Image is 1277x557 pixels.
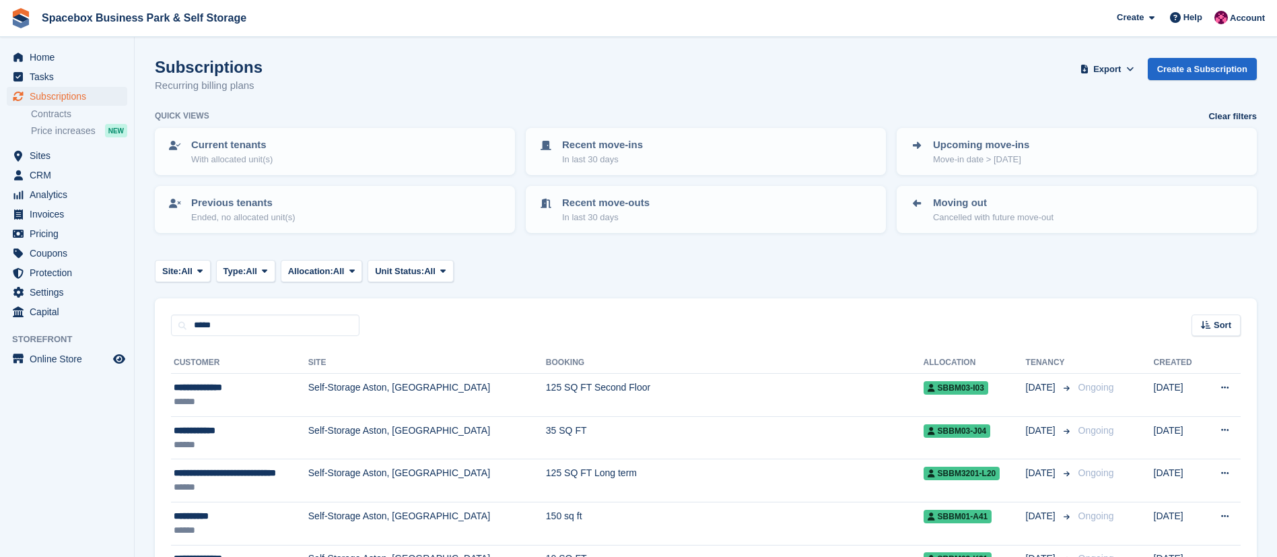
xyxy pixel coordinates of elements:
a: Previous tenants Ended, no allocated unit(s) [156,187,514,232]
a: menu [7,263,127,282]
a: menu [7,244,127,263]
span: Ongoing [1078,467,1114,478]
span: Online Store [30,350,110,368]
p: Recent move-ins [562,137,643,153]
span: Pricing [30,224,110,243]
td: [DATE] [1154,459,1204,502]
span: Invoices [30,205,110,224]
p: With allocated unit(s) [191,153,273,166]
td: [DATE] [1154,502,1204,545]
h6: Quick views [155,110,209,122]
p: Current tenants [191,137,273,153]
a: Contracts [31,108,127,121]
a: Recent move-ins In last 30 days [527,129,885,174]
td: Self-Storage Aston, [GEOGRAPHIC_DATA] [308,459,546,502]
span: Help [1183,11,1202,24]
span: [DATE] [1026,381,1058,395]
span: Create [1117,11,1144,24]
h1: Subscriptions [155,58,263,76]
th: Customer [171,352,308,374]
td: 125 SQ FT Second Floor [546,374,924,417]
p: Cancelled with future move-out [933,211,1054,224]
a: menu [7,224,127,243]
span: Ongoing [1078,511,1114,521]
th: Tenancy [1026,352,1073,374]
button: Export [1078,58,1137,80]
a: Upcoming move-ins Move-in date > [DATE] [898,129,1255,174]
span: All [181,265,193,278]
span: SBBM03-J04 [924,424,991,438]
span: Capital [30,302,110,321]
a: menu [7,283,127,302]
p: Upcoming move-ins [933,137,1029,153]
a: Clear filters [1208,110,1257,123]
a: Spacebox Business Park & Self Storage [36,7,252,29]
span: Protection [30,263,110,282]
a: menu [7,302,127,321]
p: Move-in date > [DATE] [933,153,1029,166]
a: menu [7,146,127,165]
span: Account [1230,11,1265,25]
button: Site: All [155,260,211,282]
span: All [424,265,436,278]
span: Settings [30,283,110,302]
span: Allocation: [288,265,333,278]
td: 35 SQ FT [546,416,924,459]
button: Allocation: All [281,260,363,282]
span: [DATE] [1026,466,1058,480]
th: Site [308,352,546,374]
span: Unit Status: [375,265,424,278]
span: All [246,265,257,278]
td: Self-Storage Aston, [GEOGRAPHIC_DATA] [308,374,546,417]
span: CRM [30,166,110,185]
td: [DATE] [1154,416,1204,459]
button: Unit Status: All [368,260,453,282]
span: [DATE] [1026,424,1058,438]
p: Recurring billing plans [155,78,263,94]
p: Ended, no allocated unit(s) [191,211,296,224]
td: Self-Storage Aston, [GEOGRAPHIC_DATA] [308,502,546,545]
span: Sort [1214,319,1231,332]
span: Sites [30,146,110,165]
span: SBBM3201-L20 [924,467,1000,480]
a: menu [7,67,127,86]
span: SBBM03-I03 [924,381,988,395]
span: All [333,265,345,278]
span: Type: [223,265,246,278]
th: Allocation [924,352,1026,374]
a: Recent move-outs In last 30 days [527,187,885,232]
p: Previous tenants [191,195,296,211]
a: Preview store [111,351,127,367]
p: In last 30 days [562,211,650,224]
span: SBBM01-A41 [924,510,992,523]
td: Self-Storage Aston, [GEOGRAPHIC_DATA] [308,416,546,459]
a: menu [7,166,127,185]
p: In last 30 days [562,153,643,166]
span: Analytics [30,185,110,204]
span: Storefront [12,333,134,346]
div: NEW [105,124,127,137]
td: 150 sq ft [546,502,924,545]
a: menu [7,205,127,224]
button: Type: All [216,260,275,282]
a: menu [7,350,127,368]
p: Moving out [933,195,1054,211]
span: Ongoing [1078,382,1114,393]
p: Recent move-outs [562,195,650,211]
a: menu [7,87,127,106]
span: Site: [162,265,181,278]
img: Avishka Chauhan [1214,11,1228,24]
span: Ongoing [1078,425,1114,436]
span: Home [30,48,110,67]
a: Price increases NEW [31,123,127,138]
a: Current tenants With allocated unit(s) [156,129,514,174]
span: Export [1093,63,1121,76]
a: menu [7,48,127,67]
span: Tasks [30,67,110,86]
td: 125 SQ FT Long term [546,459,924,502]
a: menu [7,185,127,204]
img: stora-icon-8386f47178a22dfd0bd8f6a31ec36ba5ce8667c1dd55bd0f319d3a0aa187defe.svg [11,8,31,28]
td: [DATE] [1154,374,1204,417]
span: [DATE] [1026,509,1058,523]
span: Price increases [31,125,96,137]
